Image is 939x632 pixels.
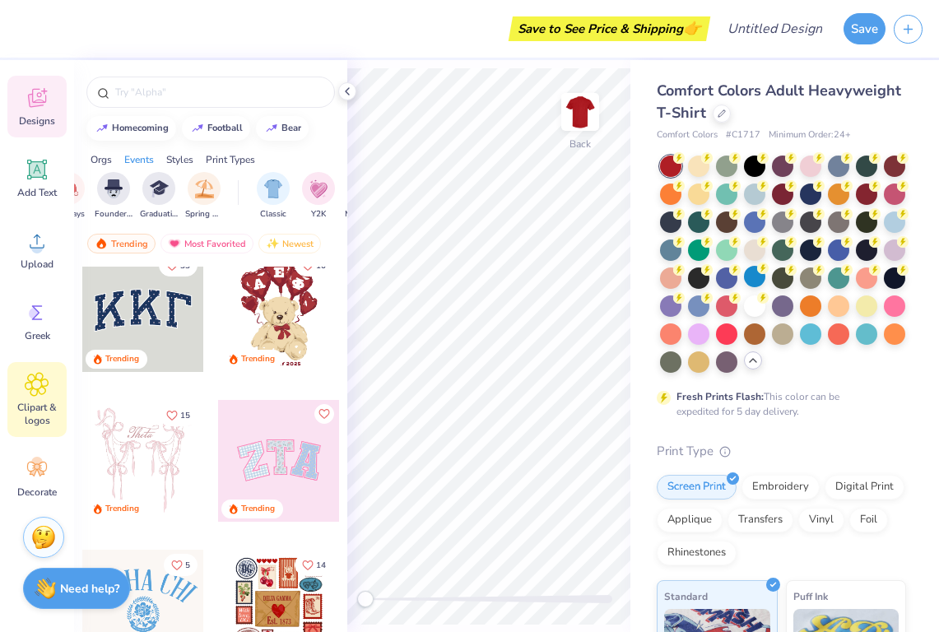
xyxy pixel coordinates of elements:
span: Designs [19,114,55,128]
span: Puff Ink [793,588,828,605]
div: Back [569,137,591,151]
span: Minimum Order: 24 + [769,128,851,142]
img: trend_line.gif [265,123,278,133]
span: # C1717 [726,128,760,142]
div: Print Type [657,442,906,461]
div: Trending [241,353,275,365]
span: Upload [21,258,53,271]
button: Like [164,554,198,576]
div: Vinyl [798,508,844,532]
div: Digital Print [825,475,904,500]
button: filter button [95,172,132,221]
button: filter button [185,172,223,221]
div: Trending [105,503,139,515]
button: filter button [302,172,335,221]
div: filter for Founder’s Day [95,172,132,221]
span: Clipart & logos [10,401,64,427]
span: Comfort Colors Adult Heavyweight T-Shirt [657,81,901,123]
button: Save [844,13,886,44]
img: trend_line.gif [191,123,204,133]
span: Graduation [140,208,178,221]
div: This color can be expedited for 5 day delivery. [676,389,879,419]
div: Screen Print [657,475,737,500]
div: Trending [241,503,275,515]
span: 5 [185,561,190,569]
span: Comfort Colors [657,128,718,142]
span: Y2K [311,208,326,221]
div: filter for Minimalist [345,172,383,221]
div: Transfers [727,508,793,532]
span: 15 [180,411,190,420]
span: Founder’s Day [95,208,132,221]
div: Events [124,152,154,167]
span: Classic [260,208,286,221]
button: filter button [345,172,383,221]
input: Try "Alpha" [114,84,324,100]
span: 👉 [683,18,701,38]
img: trend_line.gif [95,123,109,133]
strong: Need help? [60,581,119,597]
img: Spring Break Image [195,179,214,198]
div: Newest [258,234,321,253]
span: 10 [316,262,326,270]
img: Founder’s Day Image [105,179,123,198]
img: most_fav.gif [168,238,181,249]
img: Back [564,95,597,128]
div: Accessibility label [357,591,374,607]
img: trending.gif [95,238,108,249]
div: Orgs [91,152,112,167]
div: Trending [105,353,139,365]
img: Y2K Image [309,179,328,198]
span: Minimalist [345,208,383,221]
button: bear [256,116,309,141]
div: football [207,123,243,132]
div: Rhinestones [657,541,737,565]
div: filter for Spring Break [185,172,223,221]
img: Classic Image [264,179,283,198]
div: Embroidery [741,475,820,500]
span: Greek [25,329,50,342]
span: Add Text [17,186,57,199]
div: Foil [849,508,888,532]
span: 33 [180,262,190,270]
img: newest.gif [266,238,279,249]
div: filter for Classic [257,172,290,221]
button: Like [314,404,334,424]
button: Like [295,554,333,576]
strong: Fresh Prints Flash: [676,390,764,403]
button: filter button [257,172,290,221]
div: filter for Graduation [140,172,178,221]
span: Decorate [17,486,57,499]
input: Untitled Design [714,12,835,45]
button: Like [159,404,198,426]
div: Styles [166,152,193,167]
div: Trending [87,234,156,253]
img: Graduation Image [150,179,169,198]
span: 14 [316,561,326,569]
div: filter for Y2K [302,172,335,221]
div: Most Favorited [160,234,253,253]
div: bear [281,123,301,132]
div: Save to See Price & Shipping [513,16,706,41]
span: Standard [664,588,708,605]
button: filter button [140,172,178,221]
button: football [182,116,250,141]
div: Print Types [206,152,255,167]
span: Spring Break [185,208,223,221]
div: Applique [657,508,723,532]
div: homecoming [112,123,169,132]
button: homecoming [86,116,176,141]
